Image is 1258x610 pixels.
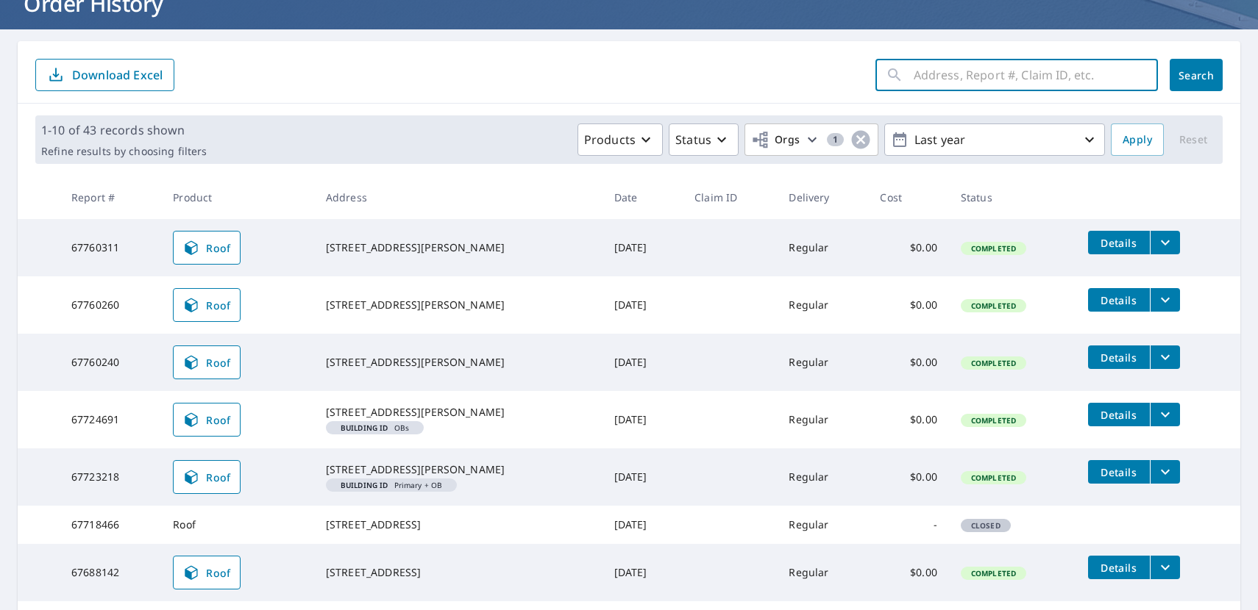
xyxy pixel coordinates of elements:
[578,123,663,156] button: Products
[1097,561,1141,575] span: Details
[60,448,161,506] td: 67723218
[1097,465,1141,479] span: Details
[1123,131,1152,149] span: Apply
[60,219,161,276] td: 67760311
[326,517,591,532] div: [STREET_ADDRESS]
[745,123,878,156] button: Orgs1
[1181,68,1211,82] span: Search
[777,544,868,601] td: Regular
[777,448,868,506] td: Regular
[326,462,591,477] div: [STREET_ADDRESS][PERSON_NAME]
[1097,293,1141,307] span: Details
[603,448,683,506] td: [DATE]
[60,391,161,448] td: 67724691
[777,391,868,448] td: Regular
[1097,351,1141,365] span: Details
[1088,460,1150,484] button: detailsBtn-67723218
[914,54,1158,96] input: Address, Report #, Claim ID, etc.
[332,424,418,431] span: OBs
[868,334,948,391] td: $0.00
[1088,231,1150,254] button: detailsBtn-67760311
[60,334,161,391] td: 67760240
[1150,345,1180,369] button: filesDropdownBtn-67760240
[827,134,844,145] span: 1
[1150,460,1180,484] button: filesDropdownBtn-67723218
[173,403,241,437] a: Roof
[326,298,591,312] div: [STREET_ADDRESS][PERSON_NAME]
[173,460,241,494] a: Roof
[1150,556,1180,579] button: filesDropdownBtn-67688142
[173,288,241,322] a: Roof
[675,131,711,148] p: Status
[161,506,314,544] td: Roof
[603,176,683,219] th: Date
[1150,403,1180,426] button: filesDropdownBtn-67724691
[173,556,241,589] a: Roof
[173,345,241,379] a: Roof
[1088,403,1150,426] button: detailsBtn-67724691
[962,243,1025,254] span: Completed
[777,276,868,334] td: Regular
[683,176,777,219] th: Claim ID
[1170,59,1223,91] button: Search
[777,219,868,276] td: Regular
[72,67,163,83] p: Download Excel
[868,219,948,276] td: $0.00
[909,127,1081,153] p: Last year
[326,405,591,420] div: [STREET_ADDRESS][PERSON_NAME]
[949,176,1076,219] th: Status
[1150,288,1180,312] button: filesDropdownBtn-67760260
[326,565,591,580] div: [STREET_ADDRESS]
[60,506,161,544] td: 67718466
[41,145,207,158] p: Refine results by choosing filters
[60,276,161,334] td: 67760260
[35,59,174,91] button: Download Excel
[868,506,948,544] td: -
[341,424,388,431] em: Building ID
[868,276,948,334] td: $0.00
[326,240,591,255] div: [STREET_ADDRESS][PERSON_NAME]
[182,564,231,581] span: Roof
[182,239,231,256] span: Roof
[314,176,603,219] th: Address
[603,334,683,391] td: [DATE]
[868,176,948,219] th: Cost
[182,411,231,428] span: Roof
[603,276,683,334] td: [DATE]
[173,231,241,265] a: Roof
[868,544,948,601] td: $0.00
[1088,556,1150,579] button: detailsBtn-67688142
[962,568,1025,578] span: Completed
[777,506,868,544] td: Regular
[603,544,683,601] td: [DATE]
[182,354,231,371] span: Roof
[669,123,739,156] button: Status
[962,358,1025,368] span: Completed
[751,131,800,149] span: Orgs
[60,176,161,219] th: Report #
[884,123,1105,156] button: Last year
[60,544,161,601] td: 67688142
[584,131,636,148] p: Products
[1097,236,1141,250] span: Details
[603,506,683,544] td: [DATE]
[603,219,683,276] td: [DATE]
[1088,288,1150,312] button: detailsBtn-67760260
[777,176,868,219] th: Delivery
[868,448,948,506] td: $0.00
[1111,123,1164,156] button: Apply
[326,355,591,370] div: [STREET_ADDRESS][PERSON_NAME]
[182,296,231,314] span: Roof
[161,176,314,219] th: Product
[332,481,451,489] span: Primary + OB
[962,301,1025,311] span: Completed
[41,121,207,139] p: 1-10 of 43 records shown
[1097,408,1141,422] span: Details
[962,520,1009,531] span: Closed
[603,391,683,448] td: [DATE]
[1088,345,1150,369] button: detailsBtn-67760240
[962,473,1025,483] span: Completed
[182,468,231,486] span: Roof
[341,481,388,489] em: Building ID
[962,415,1025,426] span: Completed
